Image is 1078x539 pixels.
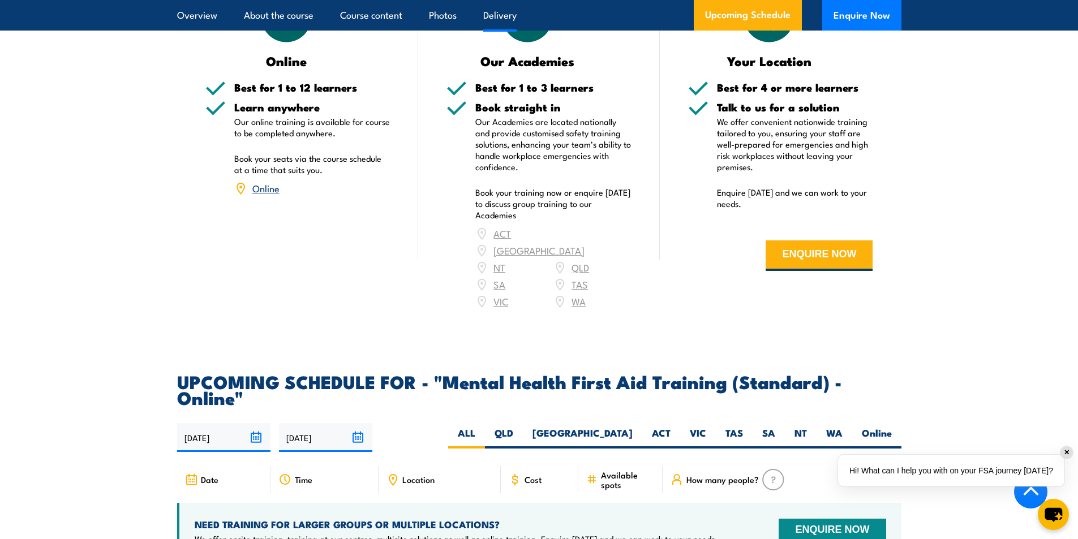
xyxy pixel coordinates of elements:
[279,423,372,452] input: To date
[753,426,785,449] label: SA
[201,475,218,484] span: Date
[295,475,312,484] span: Time
[642,426,680,449] label: ACT
[177,373,901,405] h2: UPCOMING SCHEDULE FOR - "Mental Health First Aid Training (Standard) - Online"
[475,187,632,221] p: Book your training now or enquire [DATE] to discuss group training to our Academies
[817,426,852,449] label: WA
[485,426,523,449] label: QLD
[601,470,655,489] span: Available spots
[838,455,1064,486] div: Hi! What can I help you with on your FSA journey [DATE]?
[234,82,390,93] h5: Best for 1 to 12 learners
[177,423,270,452] input: From date
[680,426,716,449] label: VIC
[234,102,390,113] h5: Learn anywhere
[766,240,873,271] button: ENQUIRE NOW
[475,82,632,93] h5: Best for 1 to 3 learners
[195,518,718,531] h4: NEED TRAINING FOR LARGER GROUPS OR MULTIPLE LOCATIONS?
[234,153,390,175] p: Book your seats via the course schedule at a time that suits you.
[717,187,873,209] p: Enquire [DATE] and we can work to your needs.
[688,54,851,67] h3: Your Location
[686,475,759,484] span: How many people?
[717,102,873,113] h5: Talk to us for a solution
[446,54,609,67] h3: Our Academies
[1038,499,1069,530] button: chat-button
[475,116,632,173] p: Our Academies are located nationally and provide customised safety training solutions, enhancing ...
[252,181,280,195] a: Online
[448,426,485,449] label: ALL
[1060,446,1073,459] div: ✕
[717,82,873,93] h5: Best for 4 or more learners
[475,102,632,113] h5: Book straight in
[523,426,642,449] label: [GEOGRAPHIC_DATA]
[402,475,435,484] span: Location
[234,116,390,139] p: Our online training is available for course to be completed anywhere.
[716,426,753,449] label: TAS
[717,116,873,173] p: We offer convenient nationwide training tailored to you, ensuring your staff are well-prepared fo...
[205,54,368,67] h3: Online
[525,475,542,484] span: Cost
[785,426,817,449] label: NT
[852,426,901,449] label: Online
